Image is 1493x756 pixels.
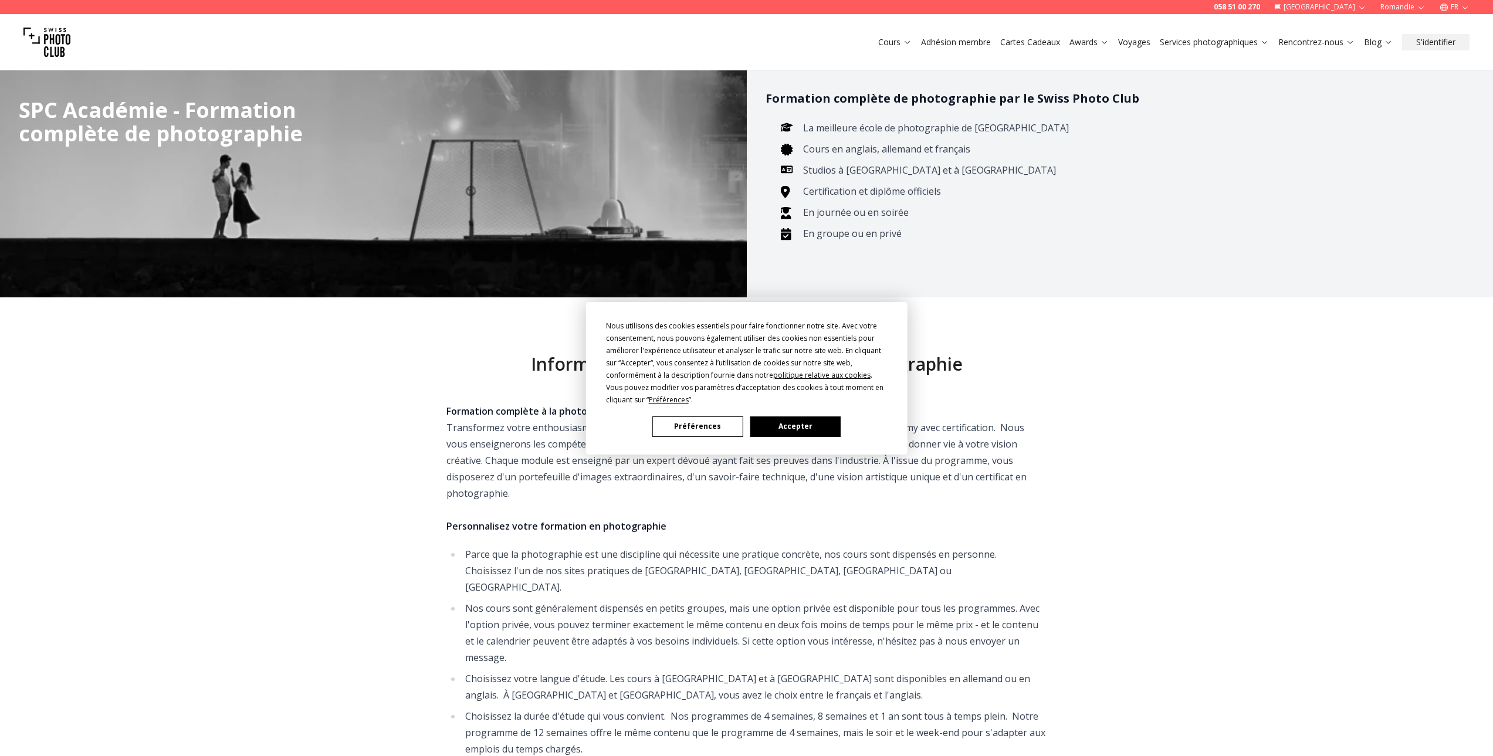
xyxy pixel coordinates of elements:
span: politique relative aux cookies [773,370,871,380]
div: Nous utilisons des cookies essentiels pour faire fonctionner notre site. Avec votre consentement,... [606,320,888,406]
button: Accepter [750,416,840,437]
span: Préférences [649,395,689,405]
button: Préférences [652,416,743,437]
div: Cookie Consent Prompt [585,302,907,455]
